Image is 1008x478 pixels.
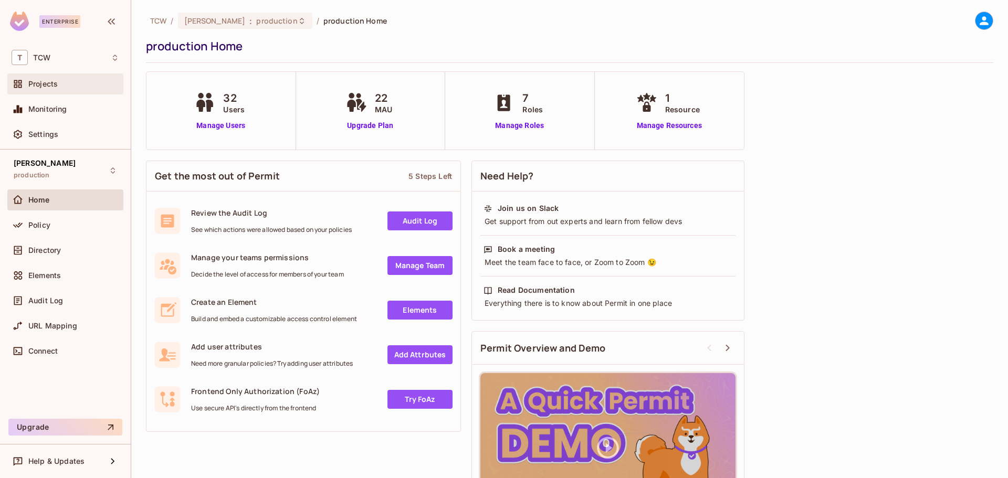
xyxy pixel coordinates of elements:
[498,285,575,295] div: Read Documentation
[28,271,61,280] span: Elements
[484,298,732,309] div: Everything there is to know about Permit in one place
[8,419,122,435] button: Upgrade
[343,120,397,131] a: Upgrade Plan
[522,90,543,106] span: 7
[191,359,353,368] span: Need more granular policies? Try adding user attributes
[184,16,246,26] span: [PERSON_NAME]
[387,301,453,320] a: Elements
[480,342,606,355] span: Permit Overview and Demo
[634,120,705,131] a: Manage Resources
[28,296,63,305] span: Audit Log
[14,159,76,167] span: [PERSON_NAME]
[28,80,58,88] span: Projects
[375,104,392,115] span: MAU
[171,16,173,26] li: /
[28,105,67,113] span: Monitoring
[191,252,344,262] span: Manage your teams permissions
[28,322,77,330] span: URL Mapping
[665,90,700,106] span: 1
[14,171,50,179] span: production
[480,169,534,183] span: Need Help?
[387,256,453,275] a: Manage Team
[191,297,357,307] span: Create an Element
[10,12,29,31] img: SReyMgAAAABJRU5ErkJggg==
[28,196,50,204] span: Home
[484,257,732,268] div: Meet the team face to face, or Zoom to Zoom 😉
[191,342,353,352] span: Add user attributes
[150,16,166,26] span: the active workspace
[317,16,319,26] li: /
[191,226,352,234] span: See which actions were allowed based on your policies
[28,221,50,229] span: Policy
[256,16,297,26] span: production
[33,54,50,62] span: Workspace: TCW
[155,169,280,183] span: Get the most out of Permit
[28,457,85,465] span: Help & Updates
[223,104,245,115] span: Users
[498,203,559,214] div: Join us on Slack
[28,130,58,139] span: Settings
[28,246,61,254] span: Directory
[249,17,253,25] span: :
[484,216,732,227] div: Get support from out experts and learn from fellow devs
[192,120,250,131] a: Manage Users
[28,347,58,355] span: Connect
[375,90,392,106] span: 22
[191,386,320,396] span: Frontend Only Authorization (FoAz)
[408,171,452,181] div: 5 Steps Left
[387,211,453,230] a: Audit Log
[323,16,387,26] span: production Home
[665,104,700,115] span: Resource
[522,104,543,115] span: Roles
[191,208,352,218] span: Review the Audit Log
[12,50,28,65] span: T
[191,404,320,412] span: Use secure API's directly from the frontend
[191,315,357,323] span: Build and embed a customizable access control element
[387,345,453,364] a: Add Attrbutes
[498,244,555,254] div: Book a meeting
[39,15,80,28] div: Enterprise
[491,120,548,131] a: Manage Roles
[191,270,344,279] span: Decide the level of access for members of your team
[146,38,988,54] div: production Home
[223,90,245,106] span: 32
[387,390,453,409] a: Try FoAz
